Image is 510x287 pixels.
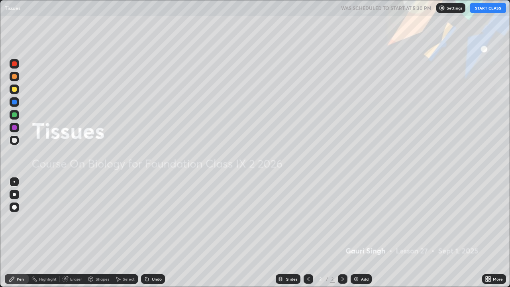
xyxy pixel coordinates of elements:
[330,275,335,283] div: 2
[17,277,24,281] div: Pen
[123,277,135,281] div: Select
[5,5,20,11] p: Tissues
[361,277,369,281] div: Add
[286,277,297,281] div: Slides
[152,277,162,281] div: Undo
[39,277,57,281] div: Highlight
[447,6,462,10] p: Settings
[493,277,503,281] div: More
[341,4,432,12] h5: WAS SCHEDULED TO START AT 5:30 PM
[96,277,109,281] div: Shapes
[316,277,324,281] div: 2
[326,277,328,281] div: /
[70,277,82,281] div: Eraser
[353,276,359,282] img: add-slide-button
[439,5,445,11] img: class-settings-icons
[470,3,506,13] button: START CLASS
